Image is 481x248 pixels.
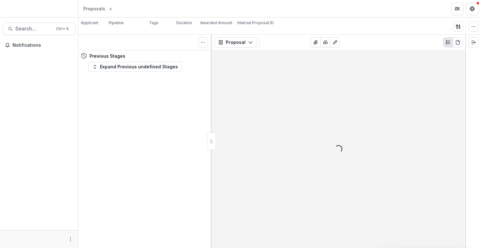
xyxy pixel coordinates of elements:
p: Awarded Amount [200,20,232,26]
button: Expand Previous undefined Stages [88,62,182,72]
button: Notifications [3,40,75,50]
button: Plaintext view [443,37,453,47]
button: Search... [3,23,75,35]
nav: breadcrumb [81,4,140,13]
button: View Attached Files [311,37,321,47]
p: Pipeline [109,20,124,26]
span: Notifications [13,43,73,48]
button: Partners [451,3,463,15]
p: Internal Proposal ID [237,20,274,26]
button: Toggle View Cancelled Tasks [198,37,208,47]
button: More [67,235,74,243]
h4: Previous Stages [90,53,125,59]
div: Ctrl + K [55,25,70,32]
button: Proposal [214,37,257,47]
p: Duration [176,20,192,26]
button: Expand right [468,37,478,47]
span: Search... [15,26,52,32]
p: Applicant [81,20,98,26]
button: Edit as form [330,37,340,47]
div: Proposals [83,5,105,12]
button: PDF view [453,37,463,47]
a: Proposals [81,4,108,13]
p: Tags [149,20,158,26]
button: Get Help [466,3,478,15]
